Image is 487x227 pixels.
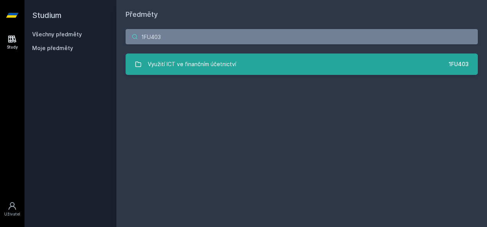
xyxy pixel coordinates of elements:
div: Využití ICT ve finančním účetnictví [148,57,236,72]
div: Study [7,44,18,50]
div: Uživatel [4,211,20,217]
div: 1FU403 [449,60,469,68]
a: Využití ICT ve finančním účetnictví 1FU403 [126,54,478,75]
span: Moje předměty [32,44,73,52]
input: Název nebo ident předmětu… [126,29,478,44]
a: Všechny předměty [32,31,82,37]
h1: Předměty [126,9,478,20]
a: Study [2,31,23,54]
a: Uživatel [2,198,23,221]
